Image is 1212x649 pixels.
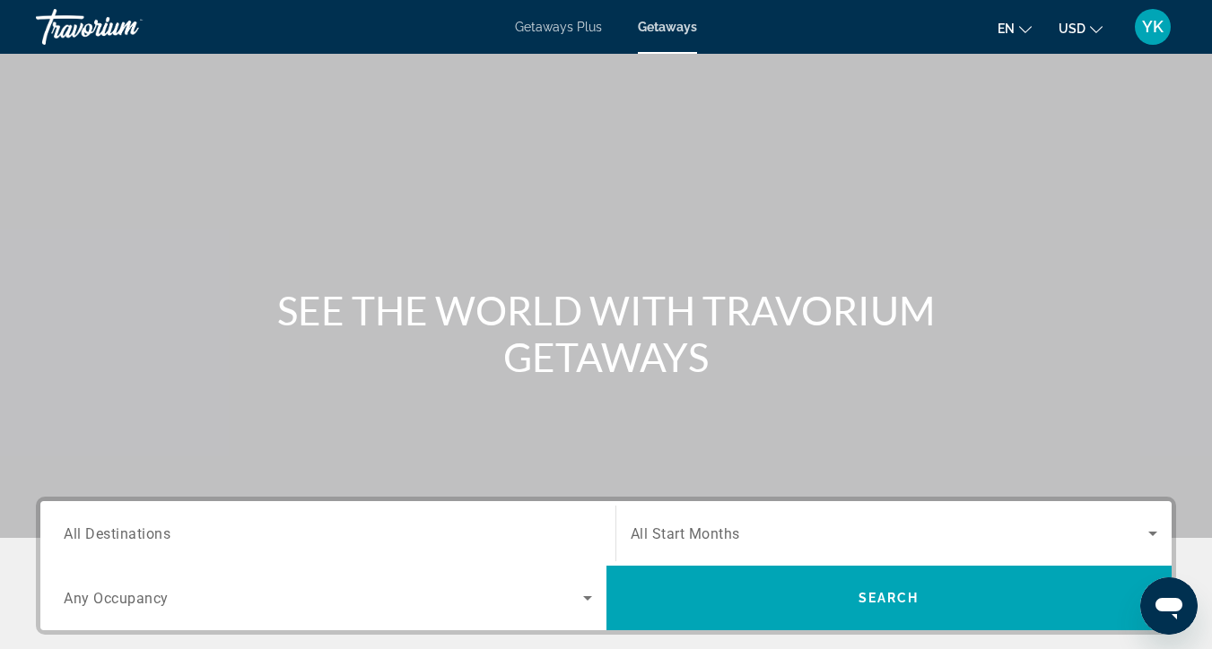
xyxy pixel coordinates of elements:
button: User Menu [1129,8,1176,46]
h1: SEE THE WORLD WITH TRAVORIUM GETAWAYS [270,287,943,380]
button: Change language [998,15,1032,41]
button: Change currency [1059,15,1103,41]
a: Getaways [638,20,697,34]
span: YK [1142,18,1164,36]
span: All Destinations [64,524,170,541]
span: All Start Months [631,525,740,542]
a: Travorium [36,4,215,50]
div: Search widget [40,501,1172,630]
iframe: Кнопка запуска окна обмена сообщениями [1140,577,1198,635]
input: Select destination [64,524,592,545]
span: Any Occupancy [64,590,169,607]
span: USD [1059,22,1086,36]
button: Search [606,566,1173,630]
span: Search [859,591,920,605]
a: Getaways Plus [515,20,602,34]
span: en [998,22,1015,36]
